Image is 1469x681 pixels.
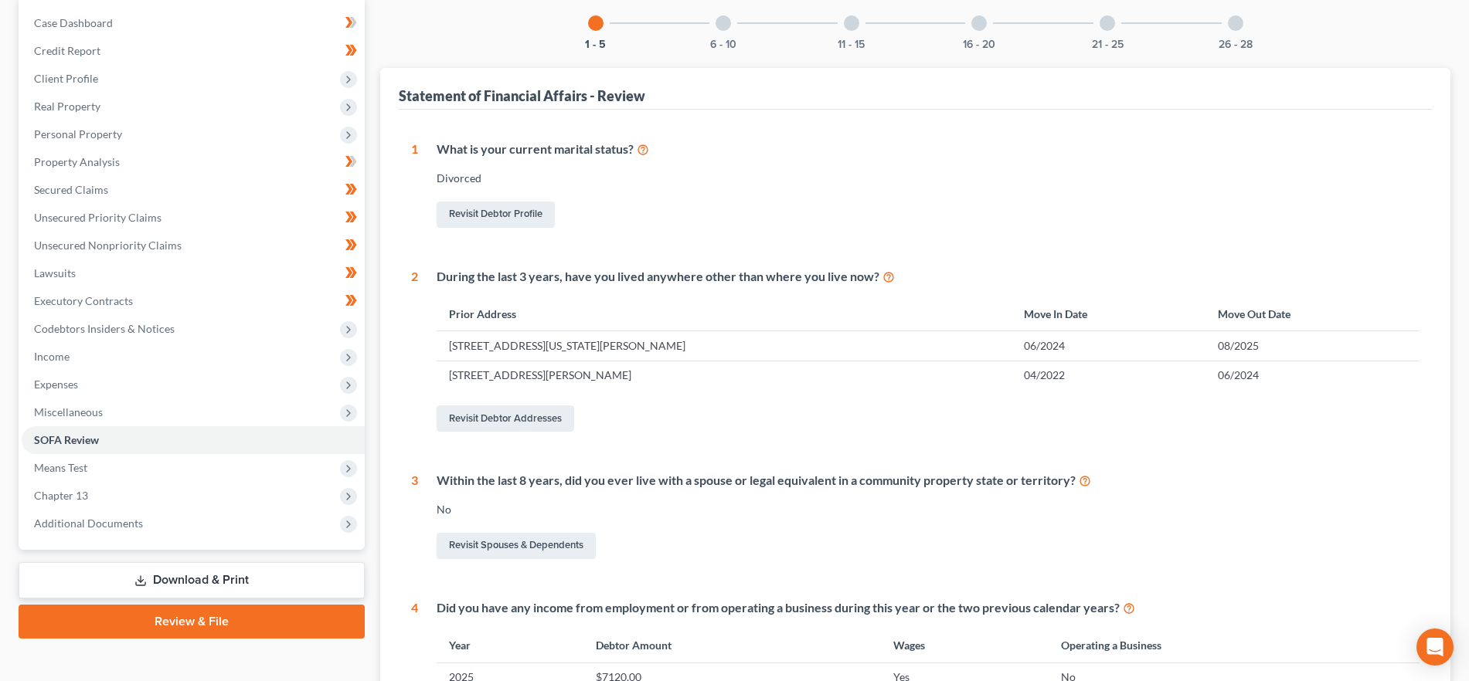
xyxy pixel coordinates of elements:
[437,202,555,228] a: Revisit Debtor Profile
[19,605,365,639] a: Review & File
[34,16,113,29] span: Case Dashboard
[34,44,100,57] span: Credit Report
[838,39,865,50] button: 11 - 15
[1049,629,1420,662] th: Operating a Business
[22,148,365,176] a: Property Analysis
[437,331,1012,361] td: [STREET_ADDRESS][US_STATE][PERSON_NAME]
[34,433,99,446] span: SOFA Review
[22,426,365,454] a: SOFA Review
[437,141,1420,158] div: What is your current marital status?
[585,39,606,50] button: 1 - 5
[22,9,365,37] a: Case Dashboard
[34,183,108,196] span: Secured Claims
[34,517,143,530] span: Additional Documents
[437,171,1420,186] div: Divorced
[437,533,596,559] a: Revisit Spouses & Dependents
[411,268,418,435] div: 2
[34,378,78,391] span: Expenses
[411,141,418,231] div: 1
[437,599,1420,617] div: Did you have any income from employment or from operating a business during this year or the two ...
[1219,39,1253,50] button: 26 - 28
[22,176,365,204] a: Secured Claims
[437,405,574,432] a: Revisit Debtor Addresses
[1012,331,1205,361] td: 06/2024
[34,127,122,141] span: Personal Property
[437,268,1420,286] div: During the last 3 years, have you lived anywhere other than where you live now?
[34,461,87,474] span: Means Test
[710,39,736,50] button: 6 - 10
[22,259,365,287] a: Lawsuits
[34,239,182,252] span: Unsecured Nonpriority Claims
[19,562,365,598] a: Download & Print
[411,472,418,562] div: 3
[22,232,365,259] a: Unsecured Nonpriority Claims
[34,322,175,335] span: Codebtors Insiders & Notices
[1416,628,1454,666] div: Open Intercom Messenger
[34,405,103,418] span: Miscellaneous
[1012,361,1205,390] td: 04/2022
[1012,297,1205,330] th: Move In Date
[34,489,88,502] span: Chapter 13
[437,361,1012,390] td: [STREET_ADDRESS][PERSON_NAME]
[399,86,645,105] div: Statement of Financial Affairs - Review
[1205,361,1420,390] td: 06/2024
[437,297,1012,330] th: Prior Address
[34,211,162,224] span: Unsecured Priority Claims
[34,155,120,168] span: Property Analysis
[34,266,76,280] span: Lawsuits
[583,629,881,662] th: Debtor Amount
[881,629,1048,662] th: Wages
[34,350,70,363] span: Income
[437,629,583,662] th: Year
[22,37,365,65] a: Credit Report
[34,100,100,113] span: Real Property
[963,39,995,50] button: 16 - 20
[22,287,365,315] a: Executory Contracts
[34,72,98,85] span: Client Profile
[437,472,1420,490] div: Within the last 8 years, did you ever live with a spouse or legal equivalent in a community prope...
[34,294,133,307] span: Executory Contracts
[437,502,1420,517] div: No
[1092,39,1124,50] button: 21 - 25
[1205,297,1420,330] th: Move Out Date
[22,204,365,232] a: Unsecured Priority Claims
[1205,331,1420,361] td: 08/2025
